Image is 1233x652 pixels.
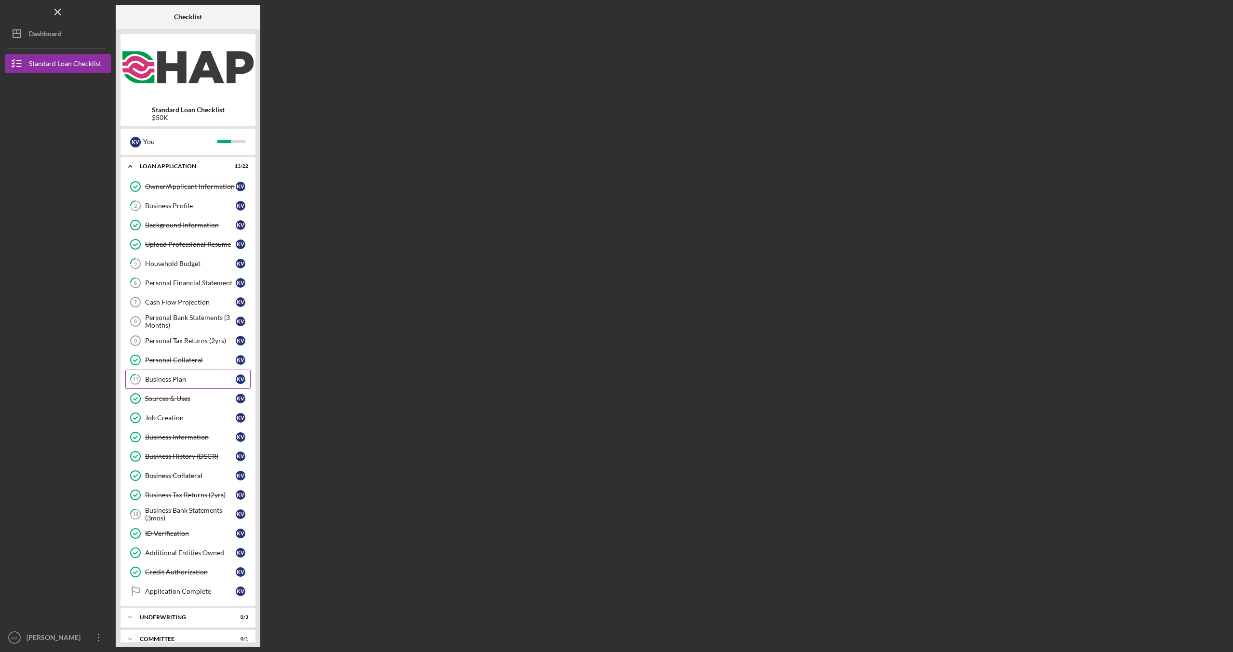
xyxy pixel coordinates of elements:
div: K V [236,278,245,288]
div: Underwriting [140,614,224,620]
div: K V [236,413,245,423]
div: K V [236,567,245,577]
div: Job Creation [145,414,236,422]
a: Additional Entities OwnedKV [125,543,251,562]
div: 13 / 22 [231,163,248,169]
a: 6Personal Financial StatementKV [125,273,251,293]
a: Sources & UsesKV [125,389,251,408]
div: Background Information [145,221,236,229]
div: Personal Collateral [145,356,236,364]
div: Standard Loan Checklist [29,54,101,76]
a: 2Business ProfileKV [125,196,251,215]
button: KV[PERSON_NAME] [5,628,111,647]
div: K V [130,137,141,147]
div: K V [236,452,245,461]
tspan: 9 [134,338,137,344]
div: You [143,133,217,150]
div: Business History (DSCR) [145,452,236,460]
a: Background InformationKV [125,215,251,235]
div: Credit Authorization [145,568,236,576]
a: Business History (DSCR)KV [125,447,251,466]
div: Loan Application [140,163,224,169]
div: K V [236,297,245,307]
div: Household Budget [145,260,236,267]
b: Standard Loan Checklist [152,106,225,114]
text: KV [12,635,18,640]
div: Cash Flow Projection [145,298,236,306]
a: Application CompleteKV [125,582,251,601]
div: K V [236,509,245,519]
div: K V [236,182,245,191]
tspan: 7 [134,299,137,305]
div: K V [236,259,245,268]
div: 0 / 1 [231,636,248,642]
div: Additional Entities Owned [145,549,236,557]
a: ID VerificationKV [125,524,251,543]
tspan: 2 [134,203,137,209]
div: Business Profile [145,202,236,210]
tspan: 5 [134,261,137,267]
div: $50K [152,114,225,121]
a: Business InformationKV [125,427,251,447]
button: Dashboard [5,24,111,43]
a: 18Business Bank Statements (3mos)KV [125,505,251,524]
div: K V [236,317,245,326]
tspan: 18 [133,511,138,518]
button: Standard Loan Checklist [5,54,111,73]
div: Dashboard [29,24,62,46]
tspan: 6 [134,280,137,286]
div: K V [236,336,245,346]
div: K V [236,220,245,230]
div: Upload Professional Resume [145,240,236,248]
a: 8Personal Bank Statements (3 Months)KV [125,312,251,331]
a: Personal CollateralKV [125,350,251,370]
div: Business Collateral [145,472,236,479]
a: Job CreationKV [125,408,251,427]
img: Product logo [121,39,255,96]
b: Checklist [174,13,202,21]
div: Business Information [145,433,236,441]
div: Personal Bank Statements (3 Months) [145,314,236,329]
div: K V [236,374,245,384]
a: Owner/Applicant InformationKV [125,177,251,196]
div: Sources & Uses [145,395,236,402]
div: K V [236,548,245,558]
a: Credit AuthorizationKV [125,562,251,582]
div: K V [236,529,245,538]
div: Business Tax Returns (2yrs) [145,491,236,499]
div: ID Verification [145,530,236,537]
div: Business Bank Statements (3mos) [145,506,236,522]
div: Application Complete [145,587,236,595]
a: Upload Professional ResumeKV [125,235,251,254]
div: Personal Tax Returns (2yrs) [145,337,236,345]
div: Business Plan [145,375,236,383]
a: 5Household BudgetKV [125,254,251,273]
a: 9Personal Tax Returns (2yrs)KV [125,331,251,350]
a: 11Business PlanKV [125,370,251,389]
div: Personal Financial Statement [145,279,236,287]
a: Business Tax Returns (2yrs)KV [125,485,251,505]
div: [PERSON_NAME] [24,628,87,650]
div: Committee [140,636,224,642]
div: K V [236,394,245,403]
div: K V [236,432,245,442]
div: K V [236,355,245,365]
tspan: 11 [133,376,138,383]
div: K V [236,490,245,500]
a: 7Cash Flow ProjectionKV [125,293,251,312]
div: 0 / 3 [231,614,248,620]
a: Business CollateralKV [125,466,251,485]
div: K V [236,471,245,480]
tspan: 8 [134,319,137,324]
div: K V [236,201,245,211]
div: K V [236,240,245,249]
div: Owner/Applicant Information [145,183,236,190]
div: K V [236,586,245,596]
